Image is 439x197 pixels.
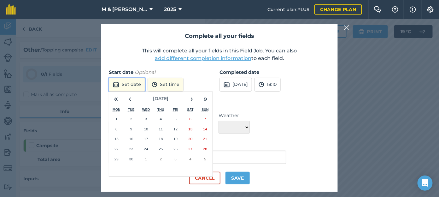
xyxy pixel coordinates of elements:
img: svg+xml;base64,PD94bWwgdmVyc2lvbj0iMS4wIiBlbmNvZGluZz0idXRmLTgiPz4KPCEtLSBHZW5lcmF0b3I6IEFkb2JlIE... [113,81,119,88]
button: September 3, 2025 [139,114,154,124]
button: September 7, 2025 [198,114,213,124]
abbr: September 21, 2025 [203,137,207,141]
abbr: Monday [113,108,120,111]
button: September 18, 2025 [154,134,168,144]
button: September 14, 2025 [198,124,213,134]
abbr: September 9, 2025 [130,127,132,131]
abbr: September 18, 2025 [159,137,163,141]
button: Set date [109,78,145,92]
button: September 28, 2025 [198,144,213,154]
button: September 24, 2025 [139,144,154,154]
button: September 16, 2025 [124,134,139,144]
button: « [109,92,123,106]
button: » [199,92,213,106]
em: Optional [135,69,155,75]
button: Save [225,172,250,184]
span: Current plan : PLUS [267,6,309,13]
button: September 23, 2025 [124,144,139,154]
abbr: September 29, 2025 [114,157,119,161]
button: September 21, 2025 [198,134,213,144]
button: September 10, 2025 [139,124,154,134]
abbr: September 26, 2025 [173,147,178,151]
button: [DATE] [137,92,185,106]
abbr: Saturday [187,108,194,111]
button: October 5, 2025 [198,154,213,164]
a: Change plan [314,4,362,15]
abbr: Friday [173,108,178,111]
abbr: October 1, 2025 [145,157,147,161]
abbr: September 17, 2025 [144,137,148,141]
button: 18:10 [255,78,281,92]
button: September 25, 2025 [154,144,168,154]
img: svg+xml;base64,PHN2ZyB4bWxucz0iaHR0cDovL3d3dy53My5vcmcvMjAwMC9zdmciIHdpZHRoPSIxNyIgaGVpZ2h0PSIxNy... [410,6,416,13]
img: svg+xml;base64,PD94bWwgdmVyc2lvbj0iMS4wIiBlbmNvZGluZz0idXRmLTgiPz4KPCEtLSBHZW5lcmF0b3I6IEFkb2JlIE... [224,81,230,88]
h3: Weather [109,99,330,107]
button: September 27, 2025 [183,144,198,154]
button: September 17, 2025 [139,134,154,144]
abbr: October 3, 2025 [175,157,177,161]
abbr: September 15, 2025 [114,137,119,141]
p: This will complete all your fields in this Field Job. You can also to each field. [109,47,330,62]
abbr: September 6, 2025 [189,117,191,121]
button: September 15, 2025 [109,134,124,144]
label: Weather [219,112,250,119]
h2: Complete all your fields [109,32,330,41]
button: October 4, 2025 [183,154,198,164]
button: September 4, 2025 [154,114,168,124]
abbr: Tuesday [128,108,135,111]
button: September 12, 2025 [168,124,183,134]
abbr: September 28, 2025 [203,147,207,151]
button: October 3, 2025 [168,154,183,164]
button: September 29, 2025 [109,154,124,164]
button: September 9, 2025 [124,124,139,134]
div: Open Intercom Messenger [418,176,433,191]
button: September 6, 2025 [183,114,198,124]
abbr: September 16, 2025 [129,137,133,141]
span: [DATE] [153,96,169,101]
button: [DATE] [220,78,252,92]
img: svg+xml;base64,PHN2ZyB4bWxucz0iaHR0cDovL3d3dy53My5vcmcvMjAwMC9zdmciIHdpZHRoPSIyMiIgaGVpZ2h0PSIzMC... [344,24,349,32]
abbr: September 8, 2025 [115,127,117,131]
abbr: October 2, 2025 [160,157,162,161]
span: M & [PERSON_NAME] [102,6,147,13]
abbr: September 2, 2025 [130,117,132,121]
button: ‹ [123,92,137,106]
abbr: September 11, 2025 [159,127,163,131]
abbr: September 22, 2025 [114,147,119,151]
abbr: September 25, 2025 [159,147,163,151]
abbr: September 30, 2025 [129,157,133,161]
strong: Completed date [220,69,259,75]
abbr: September 5, 2025 [175,117,177,121]
button: October 1, 2025 [139,154,154,164]
button: September 22, 2025 [109,144,124,154]
abbr: September 12, 2025 [173,127,178,131]
abbr: Wednesday [142,108,150,111]
button: September 30, 2025 [124,154,139,164]
abbr: October 4, 2025 [189,157,191,161]
button: September 2, 2025 [124,114,139,124]
button: Set time [148,78,184,92]
abbr: September 3, 2025 [145,117,147,121]
button: September 26, 2025 [168,144,183,154]
img: svg+xml;base64,PD94bWwgdmVyc2lvbj0iMS4wIiBlbmNvZGluZz0idXRmLTgiPz4KPCEtLSBHZW5lcmF0b3I6IEFkb2JlIE... [152,81,157,88]
button: September 8, 2025 [109,124,124,134]
button: add different completion information [155,55,251,62]
abbr: Thursday [157,108,164,111]
button: September 19, 2025 [168,134,183,144]
img: Two speech bubbles overlapping with the left bubble in the forefront [374,6,381,13]
abbr: October 5, 2025 [204,157,206,161]
button: September 1, 2025 [109,114,124,124]
abbr: September 27, 2025 [188,147,192,151]
img: A cog icon [427,6,434,13]
abbr: September 19, 2025 [173,137,178,141]
img: fieldmargin Logo [6,4,16,15]
button: October 2, 2025 [154,154,168,164]
abbr: September 24, 2025 [144,147,148,151]
abbr: September 14, 2025 [203,127,207,131]
span: 2025 [164,6,176,13]
button: Cancel [189,172,220,184]
button: September 11, 2025 [154,124,168,134]
abbr: September 20, 2025 [188,137,192,141]
abbr: September 23, 2025 [129,147,133,151]
abbr: September 10, 2025 [144,127,148,131]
